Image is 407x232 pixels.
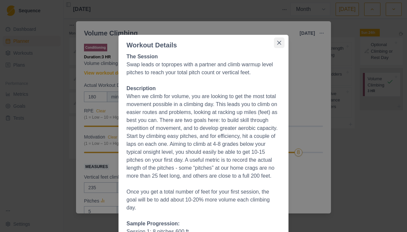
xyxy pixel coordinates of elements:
[119,35,288,50] header: Workout Details
[126,188,281,212] p: Once you get a total number of feet for your first session, the goal will be to add about 10-20% ...
[126,54,158,59] strong: The Session
[126,61,281,77] p: Swap leads or topropes with a partner and climb warmup level pitches to reach your total pitch co...
[126,92,281,180] p: When we climb for volume, you are looking to get the most total movement possible in a climbing d...
[126,86,156,91] strong: Description
[274,37,285,48] button: Close
[126,221,180,226] strong: Sample Progression:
